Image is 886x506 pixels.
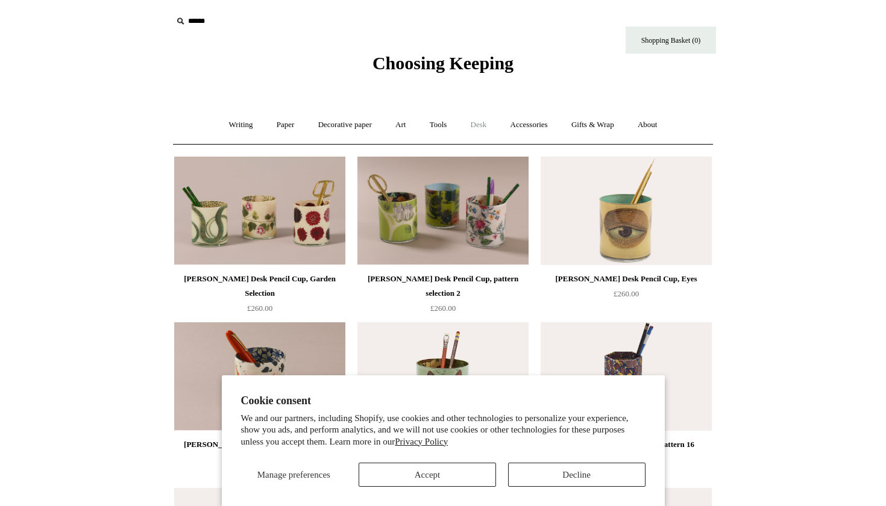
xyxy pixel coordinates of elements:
a: Hexagonal Marbled Pen Pot - Pattern 16 Hexagonal Marbled Pen Pot - Pattern 16 [541,322,712,431]
button: Decline [508,463,646,487]
p: We and our partners, including Shopify, use cookies and other technologies to personalize your ex... [241,413,646,448]
span: £260.00 [430,304,456,313]
a: About [627,109,668,141]
a: Desk [460,109,498,141]
a: Paper [266,109,306,141]
h2: Cookie consent [241,395,646,407]
a: Accessories [500,109,559,141]
div: [PERSON_NAME] Desk Pencil Cup, pattern selection 2 [360,272,526,301]
a: Choosing Keeping [372,63,514,71]
div: [PERSON_NAME] Desk Pencil Cup, Garden Selection [177,272,342,301]
img: John Derian Desk Pencil Cup, Eyes [541,157,712,265]
img: Hexagonal Marbled Pen Pot - Pattern 16 [541,322,712,431]
img: John Derian Desk Pencil Cup, Garden Selection [174,157,345,265]
a: [PERSON_NAME] Desk Pencil Cup, Eyes £260.00 [541,272,712,321]
a: John Derian Desk Pencil Cup, Garden Selection John Derian Desk Pencil Cup, Garden Selection [174,157,345,265]
a: Art [385,109,416,141]
a: John Derian Desk Pencil Cup, Roi de Coeur John Derian Desk Pencil Cup, Roi de Coeur [174,322,345,431]
a: Decorative paper [307,109,383,141]
a: John Derian Desk Pencil Cup, pattern selection 2 John Derian Desk Pencil Cup, pattern selection 2 [357,157,529,265]
span: Choosing Keeping [372,53,514,73]
a: John Derian Desk Pencil Cup, Eyes John Derian Desk Pencil Cup, Eyes [541,157,712,265]
span: £260.00 [614,289,639,298]
img: John Derian Desk Pencil Cup, Country Cat [357,322,529,431]
span: Manage preferences [257,470,330,479]
span: £260.00 [247,304,272,313]
a: John Derian Desk Pencil Cup, Country Cat John Derian Desk Pencil Cup, Country Cat [357,322,529,431]
a: [PERSON_NAME] Desk Pencil Cup, pattern selection 2 £260.00 [357,272,529,321]
button: Manage preferences [240,463,347,487]
a: Gifts & Wrap [561,109,625,141]
button: Accept [359,463,496,487]
img: John Derian Desk Pencil Cup, pattern selection 2 [357,157,529,265]
div: [PERSON_NAME] Desk Pencil Cup, Eyes [544,272,709,286]
a: Shopping Basket (0) [626,27,716,54]
a: [PERSON_NAME] Desk Pencil Cup, Garden Selection £260.00 [174,272,345,321]
a: Tools [419,109,458,141]
a: Privacy Policy [395,437,448,446]
div: [PERSON_NAME] Pencil Cup, Roi de Coeur [177,437,342,452]
a: Writing [218,109,264,141]
img: John Derian Desk Pencil Cup, Roi de Coeur [174,322,345,431]
a: [PERSON_NAME] Pencil Cup, Roi de Coeur £260.00 [174,437,345,487]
